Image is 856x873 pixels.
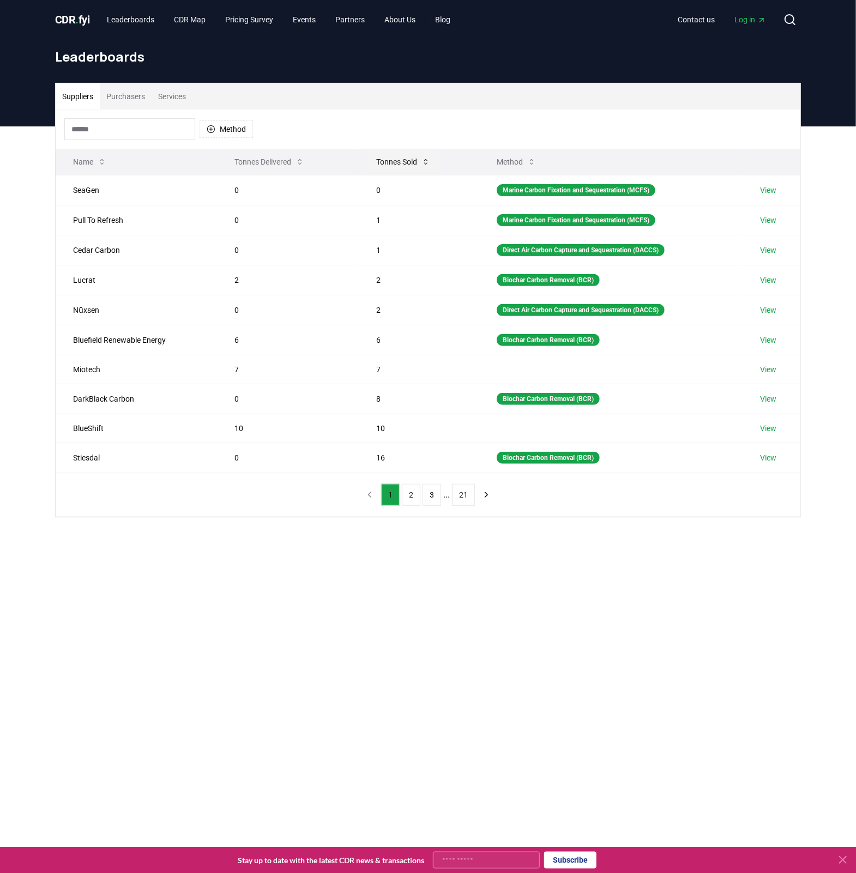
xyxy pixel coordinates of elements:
[760,452,776,463] a: View
[200,120,253,138] button: Method
[56,295,217,325] td: Nūxsen
[217,235,359,265] td: 0
[760,185,776,196] a: View
[56,205,217,235] td: Pull To Refresh
[497,274,600,286] div: Biochar Carbon Removal (BCR)
[152,83,192,110] button: Services
[76,13,79,26] span: .
[359,175,479,205] td: 0
[359,205,479,235] td: 1
[217,325,359,355] td: 6
[497,334,600,346] div: Biochar Carbon Removal (BCR)
[427,10,460,29] a: Blog
[56,414,217,442] td: BlueShift
[497,304,665,316] div: Direct Air Carbon Capture and Sequestration (DACCS)
[56,83,100,110] button: Suppliers
[56,355,217,384] td: Miotech
[760,364,776,375] a: View
[376,10,425,29] a: About Us
[56,325,217,355] td: Bluefield Renewable Energy
[226,151,313,173] button: Tonnes Delivered
[423,484,441,506] button: 3
[64,151,115,173] button: Name
[734,14,766,25] span: Log in
[56,175,217,205] td: SeaGen
[452,484,475,506] button: 21
[99,10,164,29] a: Leaderboards
[497,452,600,464] div: Biochar Carbon Removal (BCR)
[488,151,545,173] button: Method
[359,384,479,414] td: 8
[760,423,776,434] a: View
[217,295,359,325] td: 0
[497,244,665,256] div: Direct Air Carbon Capture and Sequestration (DACCS)
[760,393,776,404] a: View
[760,335,776,345] a: View
[402,484,420,506] button: 2
[55,48,801,65] h1: Leaderboards
[669,10,724,29] a: Contact us
[381,484,400,506] button: 1
[359,265,479,295] td: 2
[285,10,325,29] a: Events
[217,265,359,295] td: 2
[726,10,775,29] a: Log in
[359,442,479,472] td: 16
[56,442,217,472] td: Stiesdal
[217,175,359,205] td: 0
[100,83,152,110] button: Purchasers
[55,12,90,27] a: CDR.fyi
[359,355,479,384] td: 7
[497,393,600,405] div: Biochar Carbon Removal (BCR)
[760,305,776,316] a: View
[217,414,359,442] td: 10
[56,384,217,414] td: DarkBlack Carbon
[56,235,217,265] td: Cedar Carbon
[477,484,496,506] button: next page
[367,151,439,173] button: Tonnes Sold
[760,245,776,256] a: View
[359,235,479,265] td: 1
[497,184,655,196] div: Marine Carbon Fixation and Sequestration (MCFS)
[166,10,215,29] a: CDR Map
[217,355,359,384] td: 7
[669,10,775,29] nav: Main
[55,13,90,26] span: CDR fyi
[56,265,217,295] td: Lucrat
[217,384,359,414] td: 0
[443,488,450,501] li: ...
[359,414,479,442] td: 10
[359,325,479,355] td: 6
[497,214,655,226] div: Marine Carbon Fixation and Sequestration (MCFS)
[217,10,282,29] a: Pricing Survey
[217,442,359,472] td: 0
[760,215,776,226] a: View
[217,205,359,235] td: 0
[760,275,776,286] a: View
[359,295,479,325] td: 2
[99,10,460,29] nav: Main
[327,10,374,29] a: Partners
